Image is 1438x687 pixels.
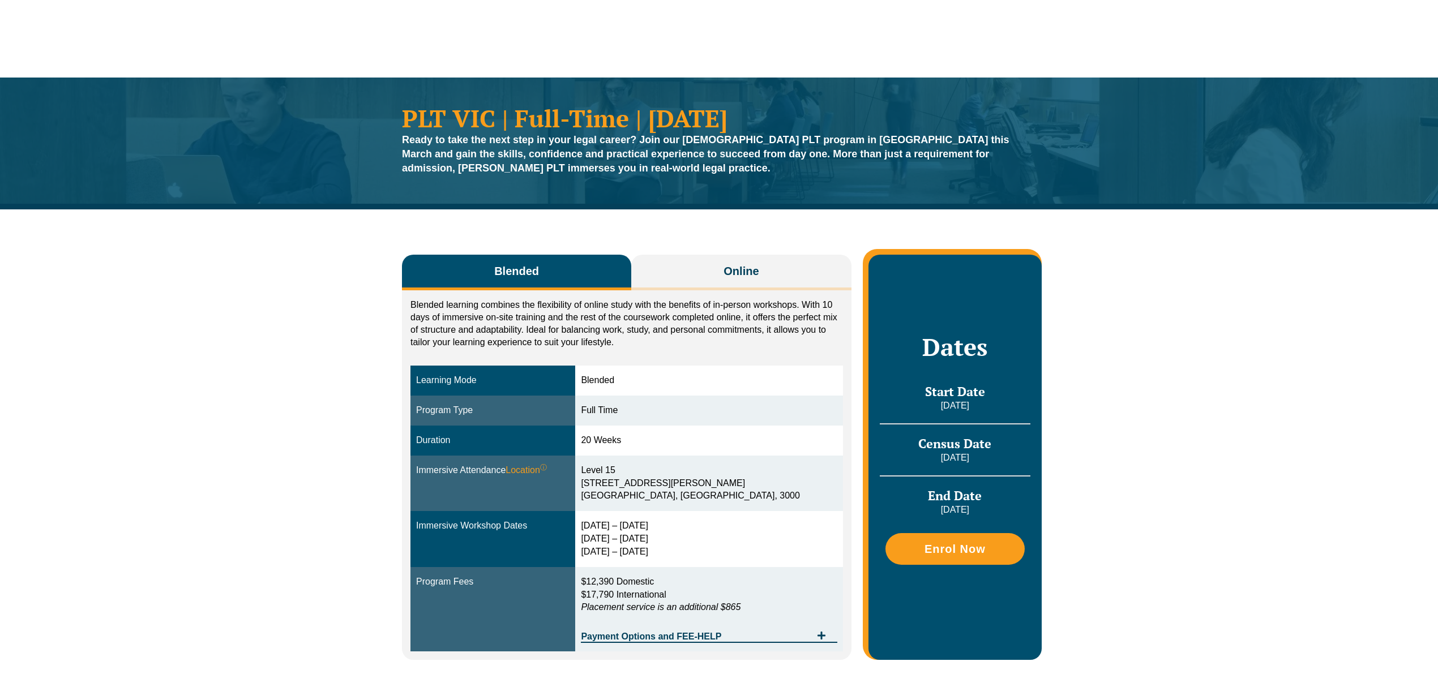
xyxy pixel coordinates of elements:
span: Start Date [925,383,985,400]
div: Learning Mode [416,374,570,387]
div: Duration [416,434,570,447]
span: Census Date [918,435,991,452]
div: Program Fees [416,576,570,589]
p: [DATE] [880,504,1030,516]
span: End Date [928,487,982,504]
span: Location [506,464,547,477]
p: [DATE] [880,452,1030,464]
h2: Dates [880,333,1030,361]
h1: PLT VIC | Full-Time | [DATE] [402,106,1036,130]
strong: Ready to take the next step in your legal career? Join our [DEMOGRAPHIC_DATA] PLT program in [GEO... [402,134,1009,174]
div: Full Time [581,404,837,417]
div: [DATE] – [DATE] [DATE] – [DATE] [DATE] – [DATE] [581,519,837,559]
p: [DATE] [880,400,1030,412]
p: Blended learning combines the flexibility of online study with the benefits of in-person workshop... [410,299,843,349]
span: $12,390 Domestic [581,577,654,586]
div: Immersive Attendance [416,464,570,477]
div: Blended [581,374,837,387]
span: Enrol Now [925,543,986,555]
span: Payment Options and FEE-HELP [581,632,811,641]
div: Program Type [416,404,570,417]
sup: ⓘ [540,463,547,471]
em: Placement service is an additional $865 [581,602,741,612]
span: Blended [494,263,539,279]
div: 20 Weeks [581,434,837,447]
a: Enrol Now [885,533,1025,565]
div: Immersive Workshop Dates [416,519,570,533]
div: Level 15 [STREET_ADDRESS][PERSON_NAME] [GEOGRAPHIC_DATA], [GEOGRAPHIC_DATA], 3000 [581,464,837,503]
span: $17,790 International [581,590,666,599]
span: Online [724,263,759,279]
div: Tabs. Open items with Enter or Space, close with Escape and navigate using the Arrow keys. [402,255,851,660]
